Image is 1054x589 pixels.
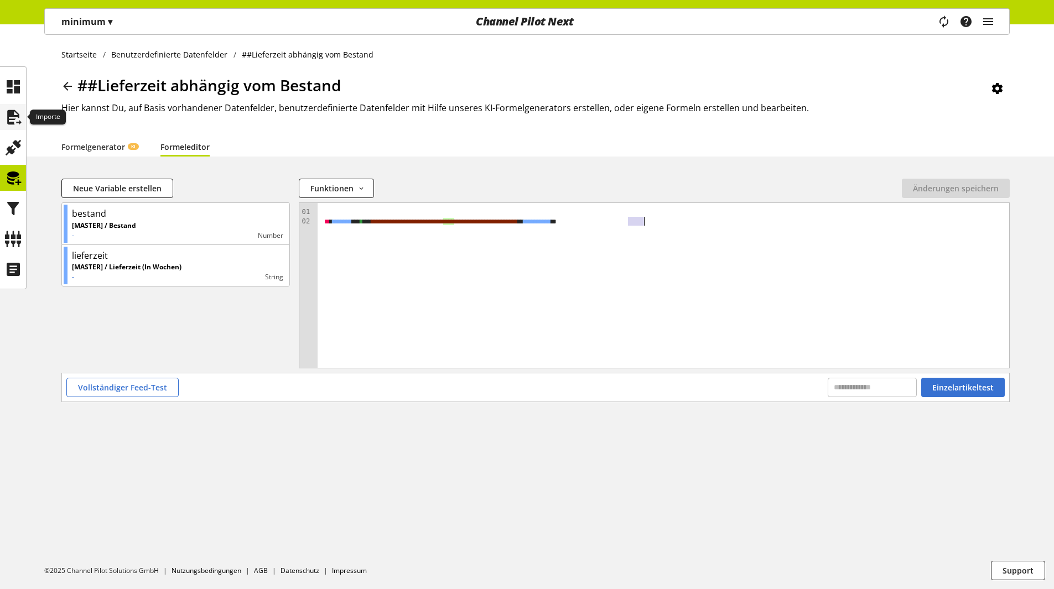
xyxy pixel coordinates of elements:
[72,221,136,231] p: [MASTER] / Bestand
[160,141,210,153] a: Formeleditor
[72,249,108,262] div: lieferzeit
[78,382,167,393] span: Vollständiger Feed-Test
[921,378,1005,397] button: Einzelartikeltest
[61,101,1010,114] h2: Hier kannst Du, auf Basis vorhandener Datenfelder, benutzerdefinierte Datenfelder mit Hilfe unser...
[108,15,112,28] span: ▾
[299,179,374,198] button: Funktionen
[299,217,312,226] div: 02
[1003,565,1034,576] span: Support
[44,566,172,576] li: ©2025 Channel Pilot Solutions GmbH
[72,231,136,241] p: -
[61,141,138,153] a: FormelgeneratorKI
[73,183,162,194] span: Neue Variable erstellen
[131,143,136,150] span: KI
[932,382,994,393] span: Einzelartikeltest
[106,49,233,60] a: Benutzerdefinierte Datenfelder
[254,566,268,575] a: AGB
[281,566,319,575] a: Datenschutz
[77,75,341,96] span: ##Lieferzeit abhängig vom Bestand
[30,110,66,125] div: Importe
[991,561,1045,580] button: Support
[136,231,283,241] div: Number
[299,207,312,217] div: 01
[61,179,173,198] button: Neue Variable erstellen
[61,15,112,28] p: minimum
[172,566,241,575] a: Nutzungsbedingungen
[913,183,999,194] span: Änderungen speichern
[61,49,103,60] a: Startseite
[72,262,181,272] p: [MASTER] / Lieferzeit (In Wochen)
[902,179,1010,198] button: Änderungen speichern
[72,207,106,220] div: bestand
[72,272,181,282] p: -
[44,8,1010,35] nav: main navigation
[66,378,179,397] button: Vollständiger Feed-Test
[181,272,283,282] div: String
[310,183,354,194] span: Funktionen
[332,566,367,575] a: Impressum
